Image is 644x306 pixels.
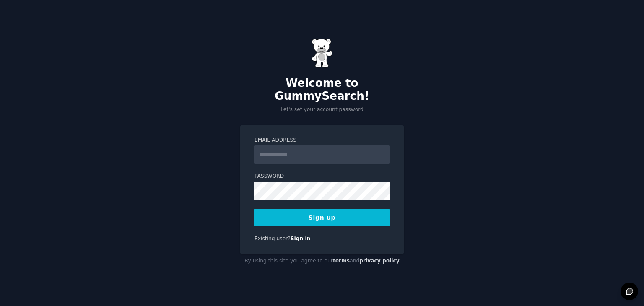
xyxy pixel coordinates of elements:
[333,258,350,264] a: terms
[291,236,311,241] a: Sign in
[254,173,390,180] label: Password
[312,39,332,68] img: Gummy Bear
[240,106,404,114] p: Let's set your account password
[254,137,390,144] label: Email Address
[254,236,291,241] span: Existing user?
[240,77,404,103] h2: Welcome to GummySearch!
[240,254,404,268] div: By using this site you agree to our and
[254,209,390,226] button: Sign up
[359,258,400,264] a: privacy policy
